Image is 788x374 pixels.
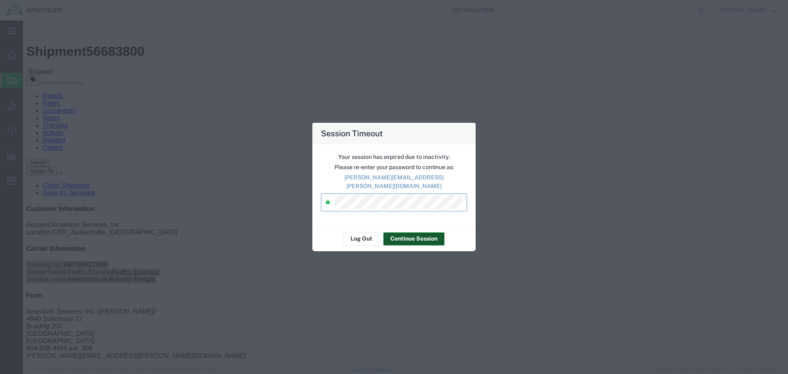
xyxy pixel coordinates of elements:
p: Please re-enter your password to continue as: [321,163,467,172]
button: Continue Session [383,232,444,246]
p: Your session has expired due to inactivity. [321,153,467,161]
h4: Session Timeout [321,127,383,139]
button: Log Out [344,232,379,246]
p: [PERSON_NAME][EMAIL_ADDRESS][PERSON_NAME][DOMAIN_NAME] [321,173,467,190]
